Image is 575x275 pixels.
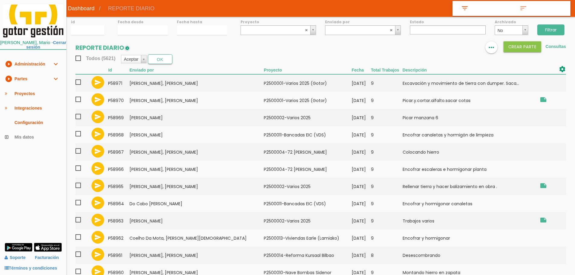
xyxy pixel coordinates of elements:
td: [DATE] [352,195,371,212]
td: 9 [371,178,403,195]
td: Encofrar escaleras e hormigonar planta [403,161,536,178]
th: Total Trabajos [371,66,403,74]
label: Estado [410,19,486,24]
td: 9 [371,109,403,126]
td: [PERSON_NAME], [PERSON_NAME] [129,178,264,195]
td: Encofrar y hormigonar [403,229,536,247]
i: Aranguren [540,96,547,103]
td: [DATE] [352,212,371,229]
td: 58969 [108,109,129,126]
td: 58964 [108,195,129,212]
i: send [94,251,101,258]
td: 9 [371,212,403,229]
td: 58967 [108,143,129,161]
td: Encofrar y hormigonar canaletas [403,195,536,212]
td: Picar.y.cortar.alfalto.sacar cotas [403,92,536,109]
td: Colocando hierro [403,143,536,161]
td: P2500013-Viviendas Earle (Lamiako) [264,229,352,247]
a: Soporte [5,255,26,260]
td: 58962 [108,229,129,247]
a: Términos y condiciones [5,266,57,270]
td: P2500002-Varios 2025 [264,212,352,229]
td: [PERSON_NAME], [PERSON_NAME] [129,247,264,264]
td: 8 [371,247,403,264]
th: Enviado por [129,66,264,74]
td: Encofrar canaletas y hormigón de limpieza [403,126,536,143]
i: send [94,130,101,138]
td: [DATE] [352,247,371,264]
i: more_horiz [487,41,495,53]
span: Aceptar [124,55,138,63]
a: Facturación [35,252,59,263]
td: [DATE] [352,161,371,178]
td: 58966 [108,161,129,178]
label: Archivado [495,19,528,24]
a: Crear PARTE [503,44,541,49]
h2: REPORTE DIARIO [75,44,130,51]
td: P2500002-Varios 2025 [264,109,352,126]
i: send [94,79,101,86]
td: 9 [371,92,403,109]
i: sort [519,5,528,12]
i: send [94,165,101,172]
i: send [94,234,101,241]
i: Obra Zarautz [540,182,547,189]
td: [DATE] [352,74,371,92]
td: 9 [371,229,403,247]
td: Picar manzana 6 [403,109,536,126]
td: [DATE] [352,178,371,195]
i: send [94,113,101,120]
td: P2500004-72 [PERSON_NAME] [264,161,352,178]
td: Rellenar tierra y hacer balizamiento en obra . [403,178,536,195]
label: Proyecto [241,19,316,24]
a: Consultas [545,44,566,49]
span: Todos (5621) [75,55,116,62]
a: filter_list [453,1,512,16]
th: Proyecto [264,66,352,74]
label: id [71,19,104,24]
img: google-play.png [5,243,33,252]
label: Fecha desde [118,19,168,24]
i: filter_list [460,5,470,12]
td: 58963 [108,212,129,229]
td: [DATE] [352,126,371,143]
button: OK [148,54,172,64]
td: [DATE] [352,229,371,247]
td: P2500014-Reforma Kursaal Bilbao [264,247,352,264]
td: [PERSON_NAME] [129,109,264,126]
td: P2500002-Varios 2025 [264,178,352,195]
td: Coelho Da Mota, [PERSON_NAME][DEMOGRAPHIC_DATA] [129,229,264,247]
td: P2500001-Varios 2025 (Gotor) [264,74,352,92]
td: [PERSON_NAME], [PERSON_NAME] [129,161,264,178]
label: Fecha hasta [177,19,227,24]
th: Fecha [352,66,371,74]
i: send [94,216,101,224]
i: play_circle_filled [5,57,12,71]
th: Id [108,66,129,74]
label: Enviado por [325,19,401,24]
a: Cerrar sesión [26,40,66,50]
i: Obra carretera Zarautz [540,216,547,224]
td: [PERSON_NAME], [PERSON_NAME] [129,92,264,109]
td: P2500011-Bancadas EIC (VDS) [264,126,352,143]
img: edit-1.png [124,45,130,51]
i: settings [559,66,566,73]
td: 58968 [108,126,129,143]
th: Descripción [403,66,536,74]
span: REPORTE DIARIO [104,1,159,16]
td: Do Cabo [PERSON_NAME] [129,195,264,212]
td: 9 [371,126,403,143]
span: No [497,26,520,35]
i: send [94,148,101,155]
a: sort [511,1,570,16]
td: [DATE] [352,143,371,161]
i: send [94,182,101,189]
td: P2500011-Bancadas EIC (VDS) [264,195,352,212]
td: Trabajos varios [403,212,536,229]
td: P2500004-72 [PERSON_NAME] [264,143,352,161]
td: 9 [371,161,403,178]
input: Filtrar [537,24,564,35]
td: 9 [371,143,403,161]
td: Excavación y movimiento de tierra con dumper. Saca... [403,74,536,92]
td: 9 [371,195,403,212]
